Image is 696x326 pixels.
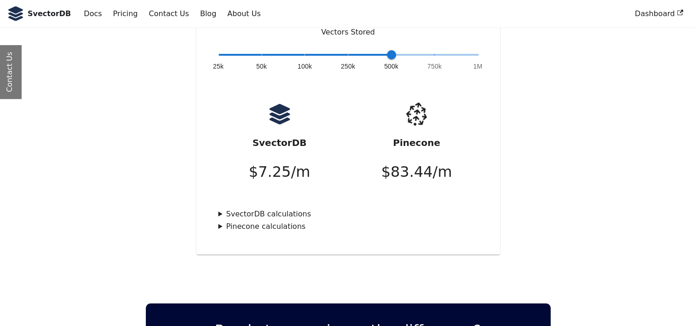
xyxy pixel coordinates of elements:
b: SvectorDB [28,8,71,20]
a: Docs [78,6,107,22]
p: Vectors Stored [219,26,478,38]
p: $ 7.25 /m [249,160,311,184]
span: 25k [213,62,224,71]
a: About Us [222,6,266,22]
span: 750k [427,62,442,71]
span: 1M [473,62,483,71]
summary: Pinecone calculations [219,221,478,233]
p: $ 83.44 /m [381,160,452,184]
strong: Pinecone [393,137,440,148]
strong: SvectorDB [253,137,307,148]
a: Contact Us [143,6,194,22]
img: SvectorDB Logo [7,6,24,21]
summary: SvectorDB calculations [219,208,478,220]
img: pinecone.png [399,97,434,131]
span: 250k [341,62,355,71]
a: Dashboard [629,6,689,22]
img: logo.svg [268,103,291,126]
span: 500k [384,62,398,71]
span: 100k [298,62,312,71]
a: Blog [195,6,222,22]
span: 50k [256,62,267,71]
a: SvectorDB LogoSvectorDB [7,6,71,21]
a: Pricing [108,6,144,22]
